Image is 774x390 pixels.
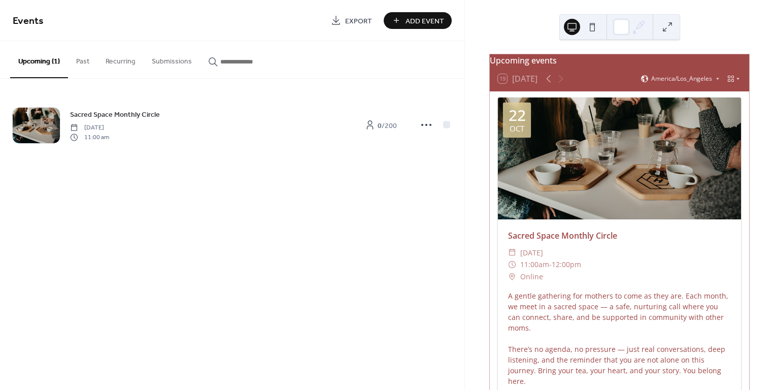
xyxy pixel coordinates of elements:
span: America/Los_Angeles [651,76,712,82]
span: [DATE] [70,123,109,133]
span: / 200 [378,120,397,131]
b: 0 [378,119,382,133]
div: ​ [508,271,516,283]
div: Upcoming events [490,54,749,67]
a: Export [323,12,380,29]
a: 0/200 [355,117,406,134]
span: 11:00 am [70,133,109,142]
div: ​ [508,247,516,259]
span: Online [520,271,543,283]
div: Sacred Space Monthly Circle [498,230,741,242]
span: [DATE] [520,247,543,259]
div: Oct [510,125,524,133]
button: Add Event [384,12,452,29]
span: Sacred Space Monthly Circle [70,110,160,120]
button: Upcoming (1) [10,41,68,78]
button: Recurring [97,41,144,77]
span: Export [345,16,372,26]
a: Sacred Space Monthly Circle [70,109,160,120]
div: A gentle gathering for mothers to come as they are. Each month, we meet in a sacred space — a saf... [498,290,741,386]
span: Events [13,11,44,31]
button: Submissions [144,41,200,77]
button: Past [68,41,97,77]
span: - [549,258,552,271]
span: Add Event [406,16,444,26]
div: ​ [508,258,516,271]
span: 12:00pm [552,258,581,271]
span: 11:00am [520,258,549,271]
div: 22 [509,108,526,123]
